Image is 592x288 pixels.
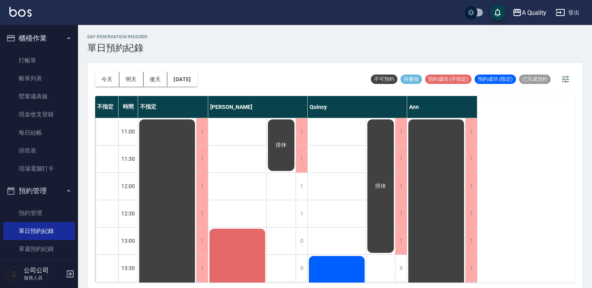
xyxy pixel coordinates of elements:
a: 預約管理 [3,204,75,222]
div: 1 [465,118,477,145]
button: [DATE] [167,72,197,87]
img: Person [6,266,22,282]
div: 13:00 [119,227,138,254]
div: 1 [465,228,477,254]
button: 今天 [95,72,119,87]
div: 1 [465,255,477,282]
div: 12:00 [119,172,138,200]
div: 1 [395,118,407,145]
button: A Quality [509,5,550,21]
button: 後天 [144,72,168,87]
div: 0 [296,255,307,282]
div: 不指定 [95,96,119,118]
div: 1 [196,146,208,172]
p: 服務人員 [24,274,64,281]
div: 1 [296,146,307,172]
button: 明天 [119,72,144,87]
div: 時間 [119,96,138,118]
a: 現金收支登錄 [3,105,75,123]
span: 排休 [374,183,388,190]
span: 排休 [274,142,288,149]
div: 0 [395,255,407,282]
div: 1 [465,173,477,200]
div: Quincy [308,96,407,118]
div: A Quality [522,8,547,18]
div: 不指定 [138,96,208,118]
div: 1 [395,173,407,200]
a: 帳單列表 [3,69,75,87]
img: Logo [9,7,32,17]
button: 櫃檯作業 [3,28,75,48]
span: 待審核 [401,76,422,83]
h5: 公司公司 [24,267,64,274]
a: 每日結帳 [3,124,75,142]
div: 1 [296,118,307,145]
div: 0 [296,228,307,254]
span: 預約成功 (指定) [475,76,516,83]
div: 1 [196,173,208,200]
div: 13:30 [119,254,138,282]
a: 營業儀表板 [3,87,75,105]
div: 11:30 [119,145,138,172]
div: 1 [395,200,407,227]
span: 預約成功 (不指定) [425,76,471,83]
button: 預約管理 [3,181,75,201]
div: 1 [395,228,407,254]
button: 登出 [553,5,583,20]
div: [PERSON_NAME] [208,96,308,118]
button: save [490,5,505,20]
div: 1 [196,200,208,227]
a: 打帳單 [3,52,75,69]
h2: day Reservation records [87,34,148,39]
div: 1 [296,200,307,227]
div: 1 [196,118,208,145]
div: 1 [296,173,307,200]
a: 排班表 [3,142,75,160]
div: 1 [465,146,477,172]
h3: 單日預約紀錄 [87,43,148,53]
div: 11:00 [119,118,138,145]
a: 現場電腦打卡 [3,160,75,178]
div: 12:30 [119,200,138,227]
span: 已完成預約 [519,76,551,83]
span: 不可預約 [371,76,397,83]
div: 1 [465,200,477,227]
div: 1 [196,255,208,282]
div: 1 [395,146,407,172]
div: 1 [196,228,208,254]
a: 單日預約紀錄 [3,222,75,240]
a: 單週預約紀錄 [3,240,75,258]
div: Ann [407,96,477,118]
